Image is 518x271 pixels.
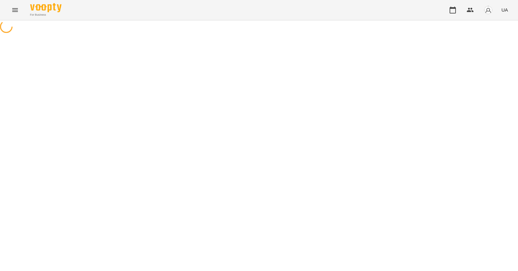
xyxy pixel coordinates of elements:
span: UA [501,7,508,13]
img: avatar_s.png [484,6,493,14]
button: Menu [8,3,23,18]
button: UA [499,4,510,16]
img: Voopty Logo [30,3,61,12]
span: For Business [30,13,61,17]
